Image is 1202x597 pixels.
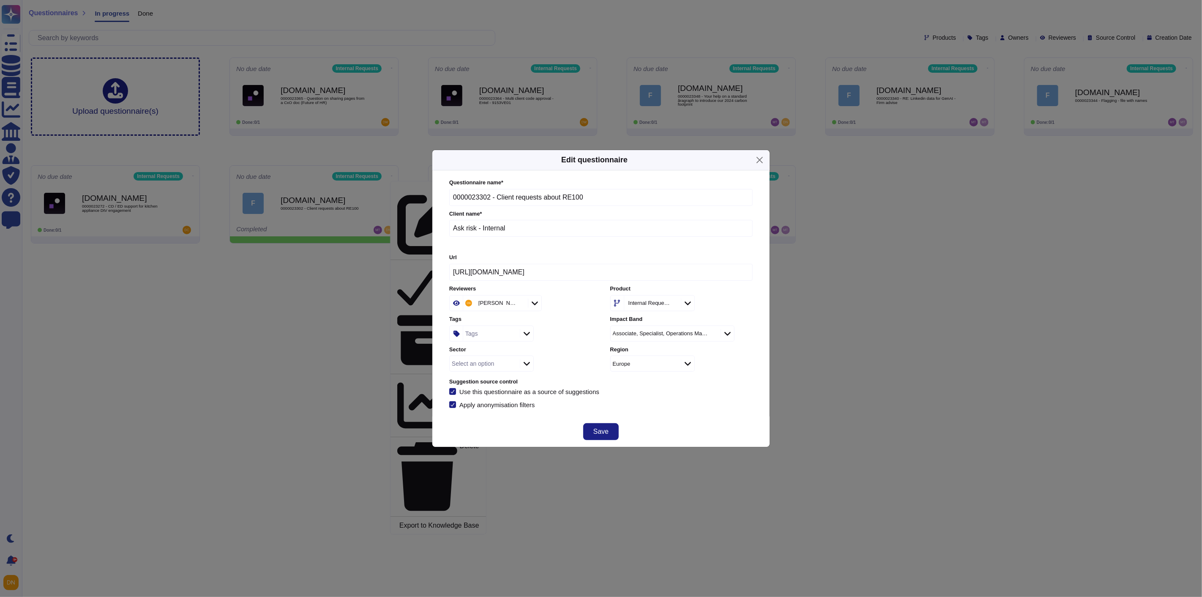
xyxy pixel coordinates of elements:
[459,402,536,408] div: Apply anonymisation filters
[449,220,753,237] input: Enter company name of the client
[613,331,710,336] div: Associate, Specialist, Operations Manager
[449,255,753,260] label: Url
[449,347,592,353] label: Sector
[452,361,494,367] div: Select an option
[449,317,592,322] label: Tags
[449,379,753,385] label: Suggestion source control
[449,211,753,217] label: Client name
[561,154,628,166] h5: Edit questionnaire
[610,347,753,353] label: Region
[478,300,517,306] div: [PERSON_NAME]
[465,331,478,337] div: Tags
[449,180,753,186] label: Questionnaire name
[593,428,609,435] span: Save
[449,286,592,292] label: Reviewers
[449,189,753,206] input: Enter questionnaire name
[449,264,753,281] input: Online platform url
[610,317,753,322] label: Impact Band
[459,389,599,395] div: Use this questionnaire as a source of suggestions
[610,286,753,292] label: Product
[583,423,619,440] button: Save
[465,300,472,307] img: user
[628,300,670,306] div: Internal Requests
[613,361,631,367] div: Europe
[753,153,766,167] button: Close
